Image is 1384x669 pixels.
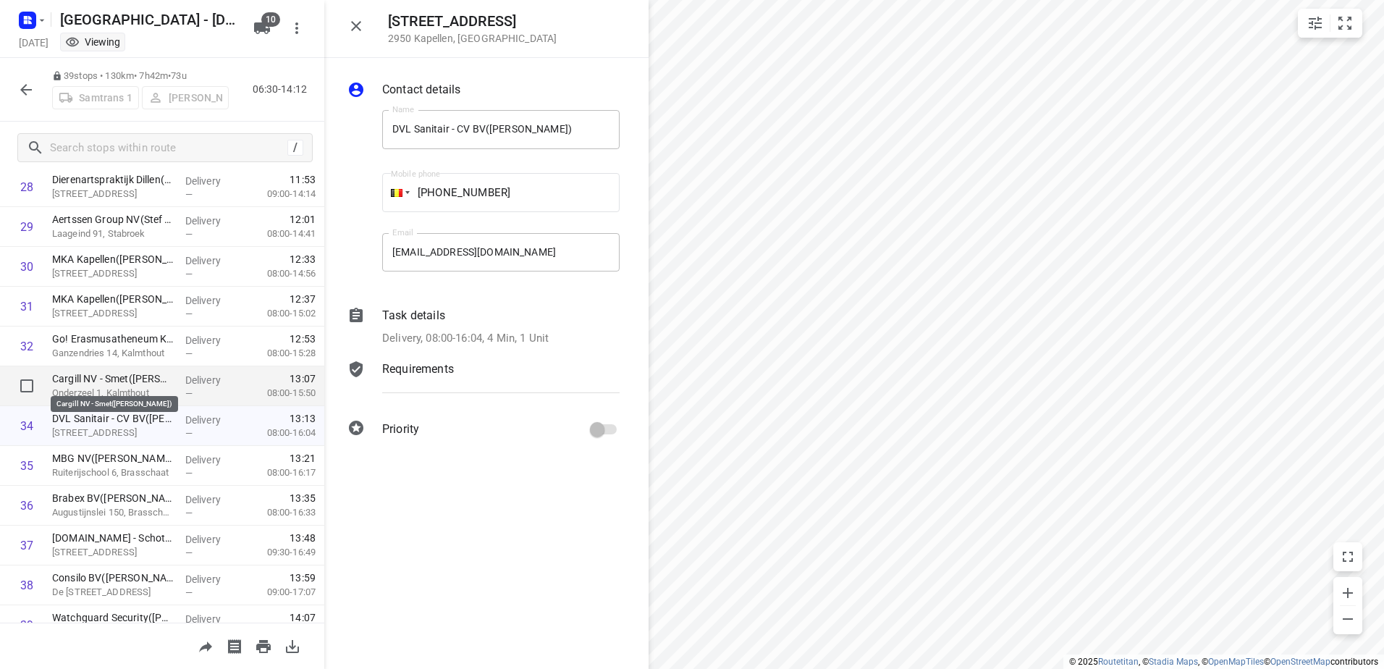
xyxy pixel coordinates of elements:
[185,612,239,626] p: Delivery
[290,531,316,545] span: 13:48
[52,306,174,321] p: [STREET_ADDRESS]
[248,14,277,43] button: 10
[278,639,307,652] span: Download route
[290,212,316,227] span: 12:01
[253,82,313,97] p: 06:30-14:12
[185,189,193,200] span: —
[52,227,174,241] p: Laageind 91, Stabroek
[382,81,460,98] p: Contact details
[52,571,174,585] p: Consilo BV(Jurgen Jongenelen)
[65,35,120,49] div: You are currently in view mode. To make any changes, go to edit project.
[244,505,316,520] p: 08:00-16:33
[220,639,249,652] span: Print shipping labels
[382,421,419,438] p: Priority
[244,426,316,440] p: 08:00-16:04
[1298,9,1362,38] div: small contained button group
[20,340,33,353] div: 32
[261,12,280,27] span: 10
[52,386,174,400] p: Onderzeel 1, Kalmthout
[185,348,193,359] span: —
[342,12,371,41] button: Close
[290,491,316,505] span: 13:35
[1098,657,1139,667] a: Routetitan
[185,253,239,268] p: Delivery
[20,300,33,314] div: 31
[185,468,193,479] span: —
[185,413,239,427] p: Delivery
[382,361,454,378] p: Requirements
[347,361,620,404] div: Requirements
[52,346,174,361] p: Ganzendries 14, Kalmthout
[244,545,316,560] p: 09:30-16:49
[52,411,174,426] p: DVL Sanitair - CV BV(Veronique de Pater)
[12,371,41,400] span: Select
[20,578,33,592] div: 38
[290,571,316,585] span: 13:59
[52,266,174,281] p: [STREET_ADDRESS]
[52,187,174,201] p: Steenovenstraat 35, Antwerpen
[52,70,229,83] p: 39 stops • 130km • 7h42m
[244,306,316,321] p: 08:00-15:02
[185,572,239,586] p: Delivery
[20,539,33,552] div: 37
[185,492,239,507] p: Delivery
[185,174,239,188] p: Delivery
[52,172,174,187] p: Dierenartspraktijk Dillen(Xantha Dillen)
[52,491,174,505] p: Brabex BV(Timmy Oliviers)
[191,639,220,652] span: Share route
[1270,657,1330,667] a: OpenStreetMap
[185,453,239,467] p: Delivery
[185,229,193,240] span: —
[290,332,316,346] span: 12:53
[20,499,33,513] div: 36
[249,639,278,652] span: Print route
[244,585,316,599] p: 09:00-17:07
[52,332,174,346] p: Go! Erasmusatheneum Kalmthout(Lauwers Inne)
[382,173,410,212] div: Belgium: + 32
[391,170,440,178] label: Mobile phone
[52,212,174,227] p: Aertssen Group NV(Stef van der Mast)
[52,531,174,545] p: Sawiday.be - Schoten(Ben Nijs)
[290,610,316,625] span: 14:07
[171,70,186,81] span: 73u
[20,180,33,194] div: 28
[290,451,316,466] span: 13:21
[244,466,316,480] p: 08:00-16:17
[20,220,33,234] div: 29
[185,508,193,518] span: —
[290,292,316,306] span: 12:37
[244,227,316,241] p: 08:00-14:41
[185,373,239,387] p: Delivery
[185,532,239,547] p: Delivery
[185,308,193,319] span: —
[388,33,557,44] p: 2950 Kapellen , [GEOGRAPHIC_DATA]
[347,81,620,101] div: Contact details
[290,411,316,426] span: 13:13
[1330,9,1359,38] button: Fit zoom
[382,330,549,347] p: Delivery, 08:00-16:04, 4 Min, 1 Unit
[290,172,316,187] span: 11:53
[52,426,174,440] p: Essensteenweg 16B/001, Kapellen
[185,333,239,348] p: Delivery
[52,252,174,266] p: MKA Kapellen(E. Van Hove)
[290,371,316,386] span: 13:07
[20,260,33,274] div: 30
[52,505,174,520] p: Augustijnslei 150, Brasschaat
[52,466,174,480] p: Ruiterijschool 6, Brasschaat
[52,292,174,306] p: MKA Kapellen(E. Van Hove)
[185,269,193,279] span: —
[1149,657,1198,667] a: Stadia Maps
[185,547,193,558] span: —
[282,14,311,43] button: More
[382,173,620,212] input: 1 (702) 123-4567
[50,137,287,159] input: Search stops within route
[185,388,193,399] span: —
[185,587,193,598] span: —
[185,428,193,439] span: —
[185,293,239,308] p: Delivery
[244,386,316,400] p: 08:00-15:50
[20,618,33,632] div: 39
[185,214,239,228] p: Delivery
[52,371,174,386] p: Cargill NV - Smet([PERSON_NAME])
[290,252,316,266] span: 12:33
